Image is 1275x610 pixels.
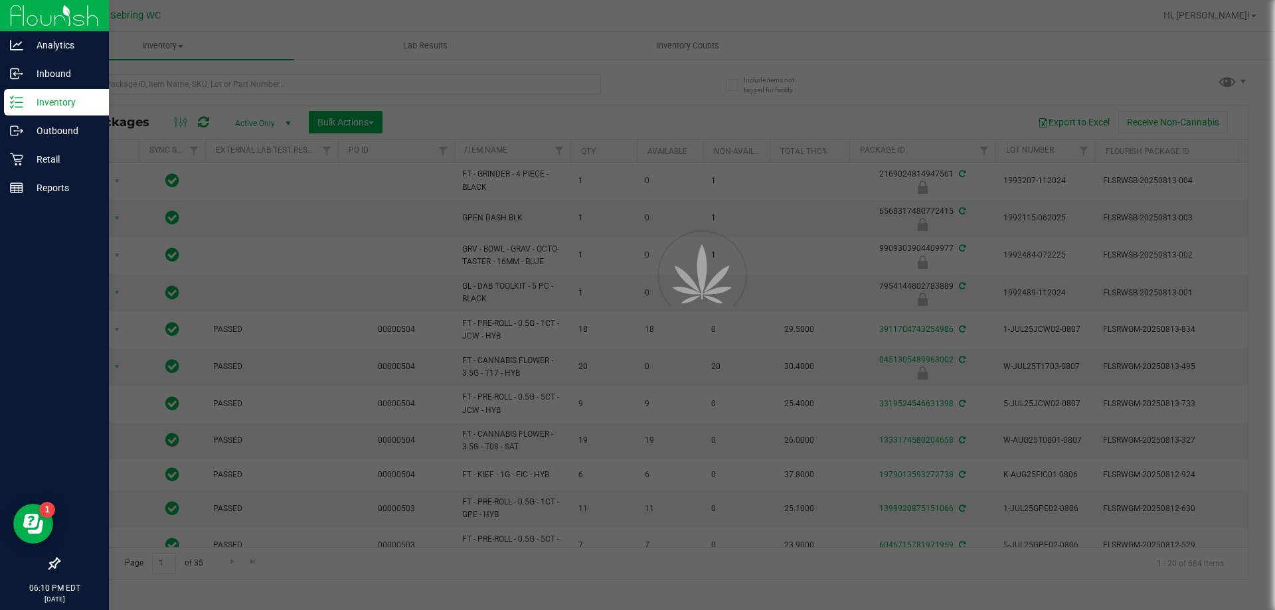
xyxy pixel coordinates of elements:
p: Reports [23,180,103,196]
p: Analytics [23,37,103,53]
iframe: Resource center [13,504,53,544]
inline-svg: Inbound [10,67,23,80]
inline-svg: Reports [10,181,23,194]
iframe: Resource center unread badge [39,502,55,518]
p: [DATE] [6,594,103,604]
p: Outbound [23,123,103,139]
p: 06:10 PM EDT [6,582,103,594]
p: Inventory [23,94,103,110]
p: Retail [23,151,103,167]
inline-svg: Inventory [10,96,23,109]
inline-svg: Outbound [10,124,23,137]
p: Inbound [23,66,103,82]
inline-svg: Retail [10,153,23,166]
inline-svg: Analytics [10,38,23,52]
